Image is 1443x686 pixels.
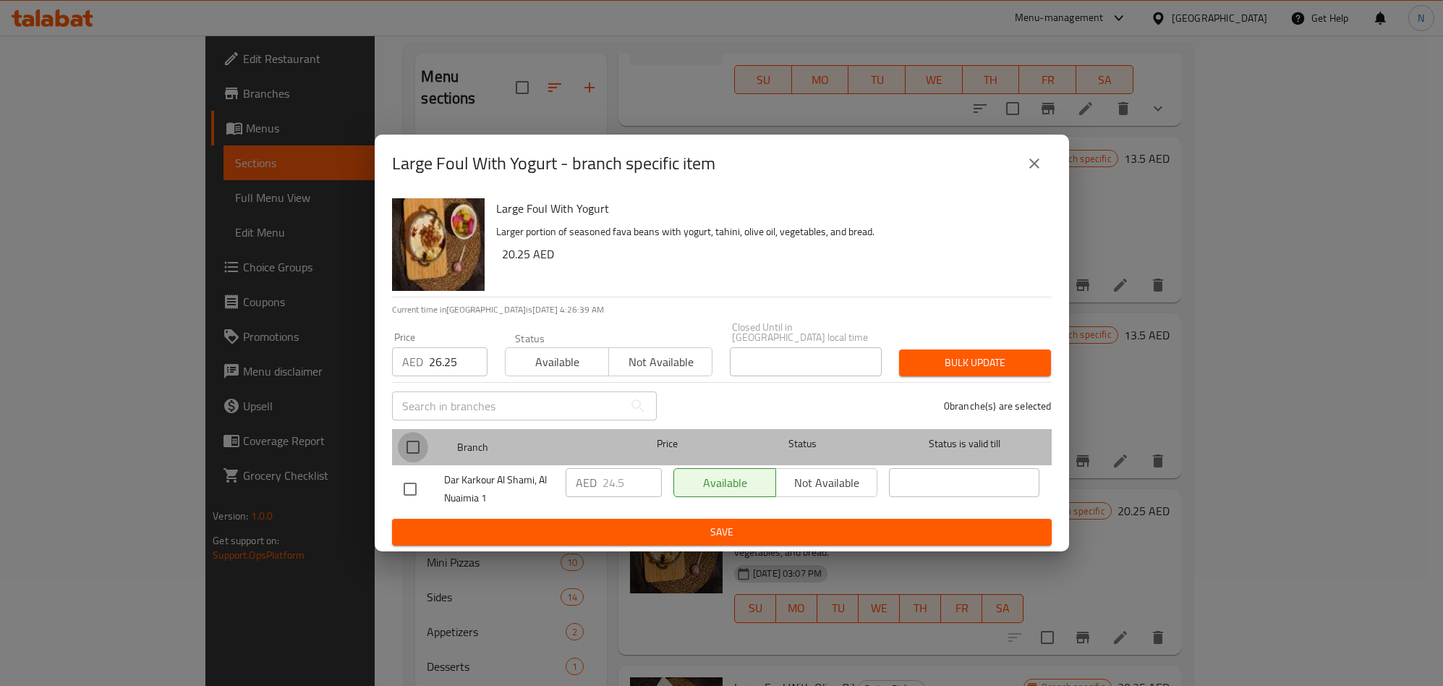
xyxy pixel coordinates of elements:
[608,347,712,376] button: Not available
[619,435,715,453] span: Price
[727,435,877,453] span: Status
[392,519,1052,546] button: Save
[496,223,1040,241] p: Larger portion of seasoned fava beans with yogurt, tahini, olive oil, vegetables, and bread.
[392,391,623,420] input: Search in branches
[444,471,554,507] span: Dar Karkour Al Shami, Al Nuaimia 1
[457,439,608,457] span: Branch
[429,347,488,376] input: Please enter price
[615,352,707,373] span: Not available
[1017,146,1052,181] button: close
[404,523,1040,541] span: Save
[502,244,1040,264] h6: 20.25 AED
[889,435,1039,453] span: Status is valid till
[603,468,662,497] input: Please enter price
[576,474,597,491] p: AED
[511,352,603,373] span: Available
[392,198,485,291] img: Large Foul With Yogurt
[402,353,423,370] p: AED
[911,354,1039,372] span: Bulk update
[496,198,1040,219] h6: Large Foul With Yogurt
[392,303,1052,316] p: Current time in [GEOGRAPHIC_DATA] is [DATE] 4:26:39 AM
[392,152,715,175] h2: Large Foul With Yogurt - branch specific item
[899,350,1051,376] button: Bulk update
[505,347,609,376] button: Available
[944,399,1052,413] p: 0 branche(s) are selected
